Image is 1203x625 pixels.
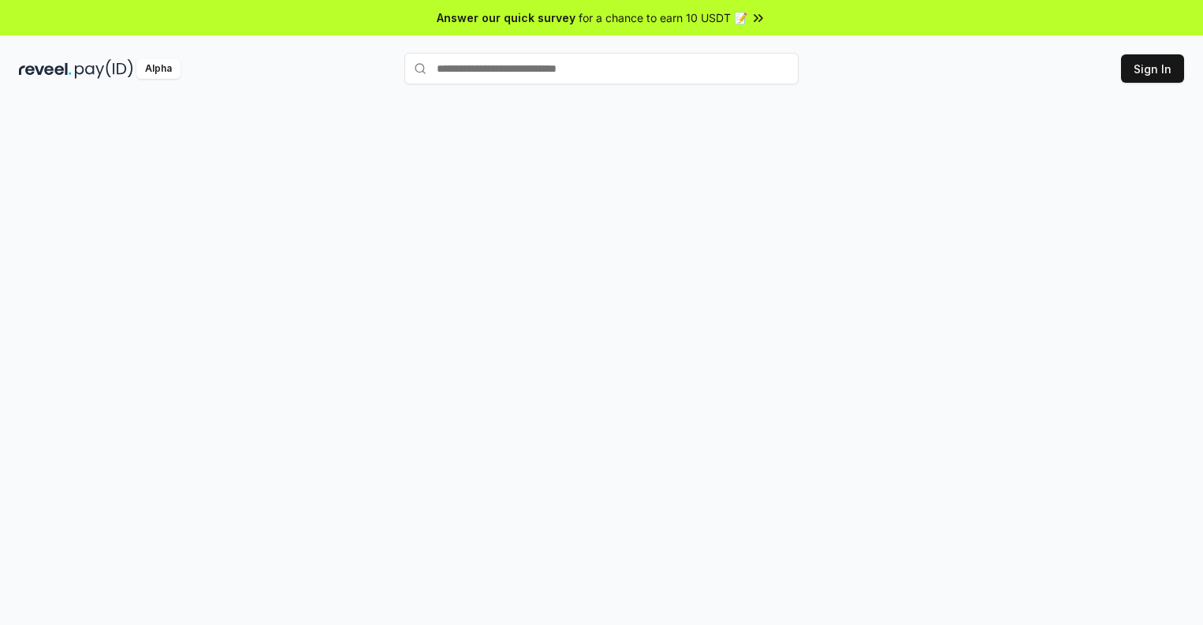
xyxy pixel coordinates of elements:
[19,59,72,79] img: reveel_dark
[75,59,133,79] img: pay_id
[437,9,575,26] span: Answer our quick survey
[579,9,747,26] span: for a chance to earn 10 USDT 📝
[1121,54,1184,83] button: Sign In
[136,59,181,79] div: Alpha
